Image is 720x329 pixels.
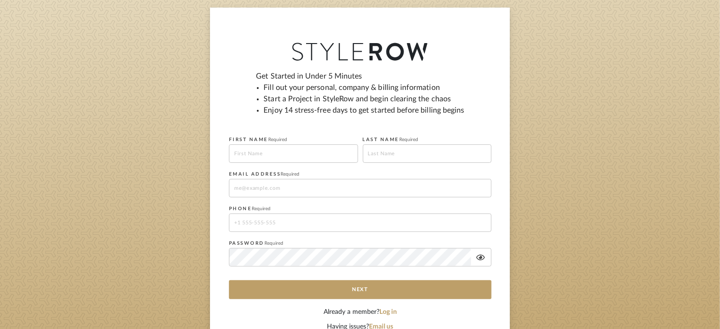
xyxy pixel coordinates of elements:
div: Already a member? [229,307,492,317]
span: Required [399,137,418,142]
label: LAST NAME [363,137,419,142]
span: Required [264,241,283,246]
button: Next [229,280,492,299]
label: FIRST NAME [229,137,287,142]
span: Required [252,206,271,211]
label: EMAIL ADDRESS [229,171,300,177]
input: Last Name [363,144,492,163]
label: PHONE [229,206,271,212]
li: Start a Project in StyleRow and begin clearing the chaos [264,93,465,105]
div: Get Started in Under 5 Minutes [256,71,465,124]
button: Log in [379,307,397,317]
span: Required [281,172,300,177]
input: +1 555-555-555 [229,213,492,232]
li: Fill out your personal, company & billing information [264,82,465,93]
label: PASSWORD [229,240,283,246]
input: me@example.com [229,179,492,197]
input: First Name [229,144,358,163]
li: Enjoy 14 stress-free days to get started before billing begins [264,105,465,116]
span: Required [268,137,287,142]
